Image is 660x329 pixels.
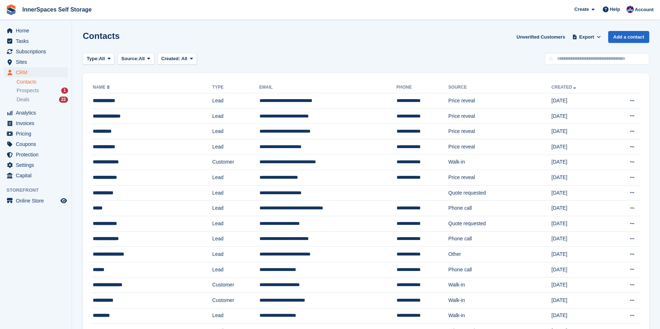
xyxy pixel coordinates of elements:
td: Price reveal [448,108,551,124]
td: Customer [212,155,259,170]
span: Type: [87,55,99,62]
td: Phone call [448,201,551,216]
a: Add a contact [608,31,649,43]
span: Coupons [16,139,59,149]
td: Phone call [448,231,551,247]
td: [DATE] [551,216,608,231]
th: Email [259,82,397,93]
a: menu [4,26,68,36]
div: 22 [59,97,68,103]
span: Export [579,34,594,41]
a: menu [4,118,68,128]
td: [DATE] [551,139,608,155]
a: menu [4,139,68,149]
span: All [139,55,145,62]
a: menu [4,196,68,206]
td: Walk-in [448,277,551,293]
span: Tasks [16,36,59,46]
button: Created: All [157,53,197,65]
a: menu [4,36,68,46]
td: Walk-in [448,155,551,170]
td: Walk-in [448,308,551,324]
span: Deals [17,96,30,103]
td: Lead [212,139,259,155]
td: Lead [212,170,259,186]
th: Source [448,82,551,93]
td: [DATE] [551,93,608,109]
td: [DATE] [551,277,608,293]
button: Type: All [83,53,114,65]
a: menu [4,57,68,67]
span: Create [574,6,589,13]
span: Help [610,6,620,13]
div: 1 [61,88,68,94]
td: Lead [212,185,259,201]
td: Lead [212,216,259,231]
a: Prospects 1 [17,87,68,94]
a: Name [93,85,111,90]
td: [DATE] [551,155,608,170]
span: Subscriptions [16,46,59,57]
h1: Contacts [83,31,120,41]
span: Settings [16,160,59,170]
a: menu [4,129,68,139]
th: Type [212,82,259,93]
td: Lead [212,108,259,124]
span: Source: [121,55,139,62]
span: Sites [16,57,59,67]
td: [DATE] [551,262,608,277]
td: [DATE] [551,308,608,324]
td: [DATE] [551,231,608,247]
a: Unverified Customers [514,31,568,43]
td: Lead [212,262,259,277]
img: stora-icon-8386f47178a22dfd0bd8f6a31ec36ba5ce8667c1dd55bd0f319d3a0aa187defe.svg [6,4,17,15]
td: Quote requested [448,216,551,231]
td: Lead [212,93,259,109]
a: Deals 22 [17,96,68,103]
a: InnerSpaces Self Storage [19,4,95,15]
span: Protection [16,150,59,160]
td: [DATE] [551,293,608,308]
td: Quote requested [448,185,551,201]
td: Price reveal [448,124,551,139]
span: All [99,55,105,62]
a: menu [4,160,68,170]
span: All [181,56,187,61]
a: menu [4,67,68,77]
th: Phone [397,82,448,93]
td: Phone call [448,262,551,277]
td: Customer [212,277,259,293]
td: Price reveal [448,170,551,186]
span: Home [16,26,59,36]
a: menu [4,170,68,181]
td: Lead [212,247,259,262]
a: menu [4,46,68,57]
td: Lead [212,231,259,247]
a: Contacts [17,79,68,85]
span: Online Store [16,196,59,206]
a: Preview store [59,196,68,205]
td: Price reveal [448,139,551,155]
span: Invoices [16,118,59,128]
td: [DATE] [551,185,608,201]
button: Source: All [117,53,154,65]
td: [DATE] [551,108,608,124]
td: [DATE] [551,124,608,139]
td: Lead [212,308,259,324]
td: [DATE] [551,201,608,216]
span: Account [635,6,654,13]
a: Created [551,85,578,90]
td: Lead [212,201,259,216]
span: Created: [161,56,180,61]
td: Lead [212,124,259,139]
td: Walk-in [448,293,551,308]
span: Analytics [16,108,59,118]
span: CRM [16,67,59,77]
a: menu [4,150,68,160]
span: Capital [16,170,59,181]
span: Prospects [17,87,39,94]
td: [DATE] [551,170,608,186]
td: [DATE] [551,247,608,262]
a: menu [4,108,68,118]
span: Pricing [16,129,59,139]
